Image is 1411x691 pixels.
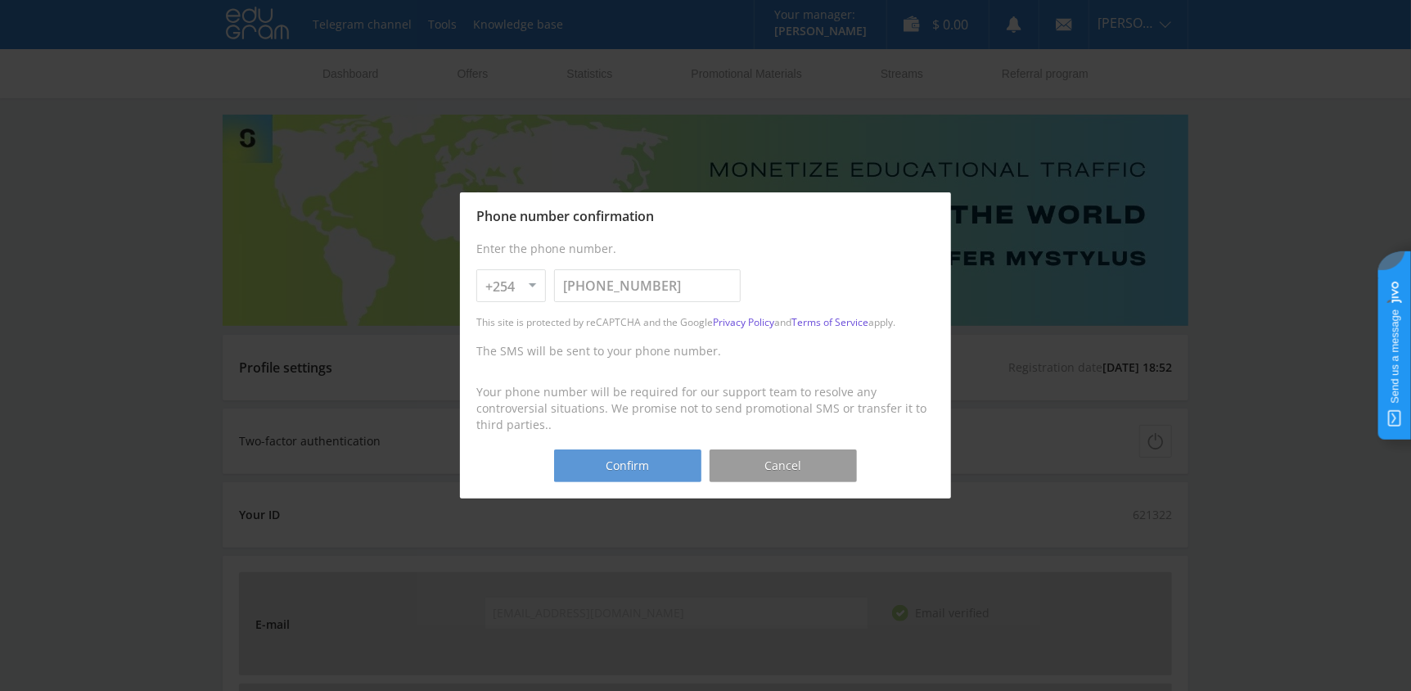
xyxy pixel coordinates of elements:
[476,209,935,224] div: Phone number confirmation
[476,343,935,359] div: The SMS will be sent to your phone number.
[554,449,701,482] button: Confirm
[713,315,774,329] a: Privacy Policy
[476,384,935,433] div: Your phone number will be required for our support team to resolve any controversial situations. ...
[791,315,868,329] a: Terms of Service
[710,449,857,482] button: Cancel
[476,241,935,257] div: Enter the phone number.
[476,314,935,331] div: This site is protected by reCAPTCHA and the Google and apply.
